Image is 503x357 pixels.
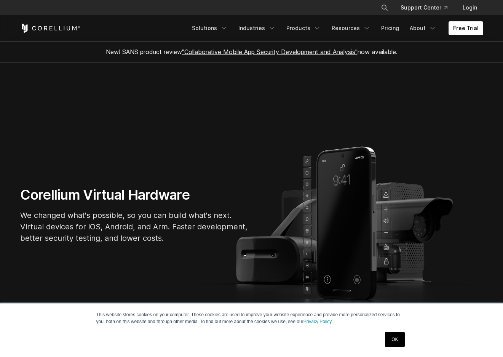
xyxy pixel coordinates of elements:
[20,186,249,203] h1: Corellium Virtual Hardware
[372,1,483,14] div: Navigation Menu
[394,1,453,14] a: Support Center
[303,319,333,324] a: Privacy Policy.
[385,332,404,347] a: OK
[377,21,404,35] a: Pricing
[234,21,280,35] a: Industries
[20,24,81,33] a: Corellium Home
[182,48,358,56] a: "Collaborative Mobile App Security Development and Analysis"
[187,21,483,35] div: Navigation Menu
[457,1,483,14] a: Login
[449,21,483,35] a: Free Trial
[187,21,232,35] a: Solutions
[405,21,441,35] a: About
[327,21,375,35] a: Resources
[96,311,407,325] p: This website stores cookies on your computer. These cookies are used to improve your website expe...
[20,210,249,244] p: We changed what's possible, so you can build what's next. Virtual devices for iOS, Android, and A...
[282,21,326,35] a: Products
[106,48,398,56] span: New! SANS product review now available.
[378,1,391,14] button: Search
